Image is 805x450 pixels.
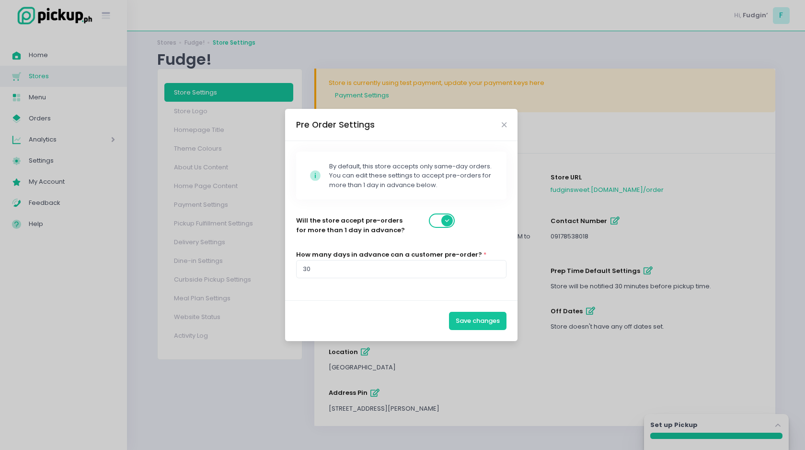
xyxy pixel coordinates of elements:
[296,260,507,278] input: 0
[296,118,375,131] div: Pre Order Settings
[296,250,482,260] label: How many days in advance can a customer pre-order?
[290,212,420,239] label: Will the store accept pre-orders for more than 1 day in advance?
[449,312,506,330] button: Save changes
[502,122,506,127] button: Close
[329,162,494,190] div: By default, this store accepts only same-day orders. You can edit these settings to accept pre-or...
